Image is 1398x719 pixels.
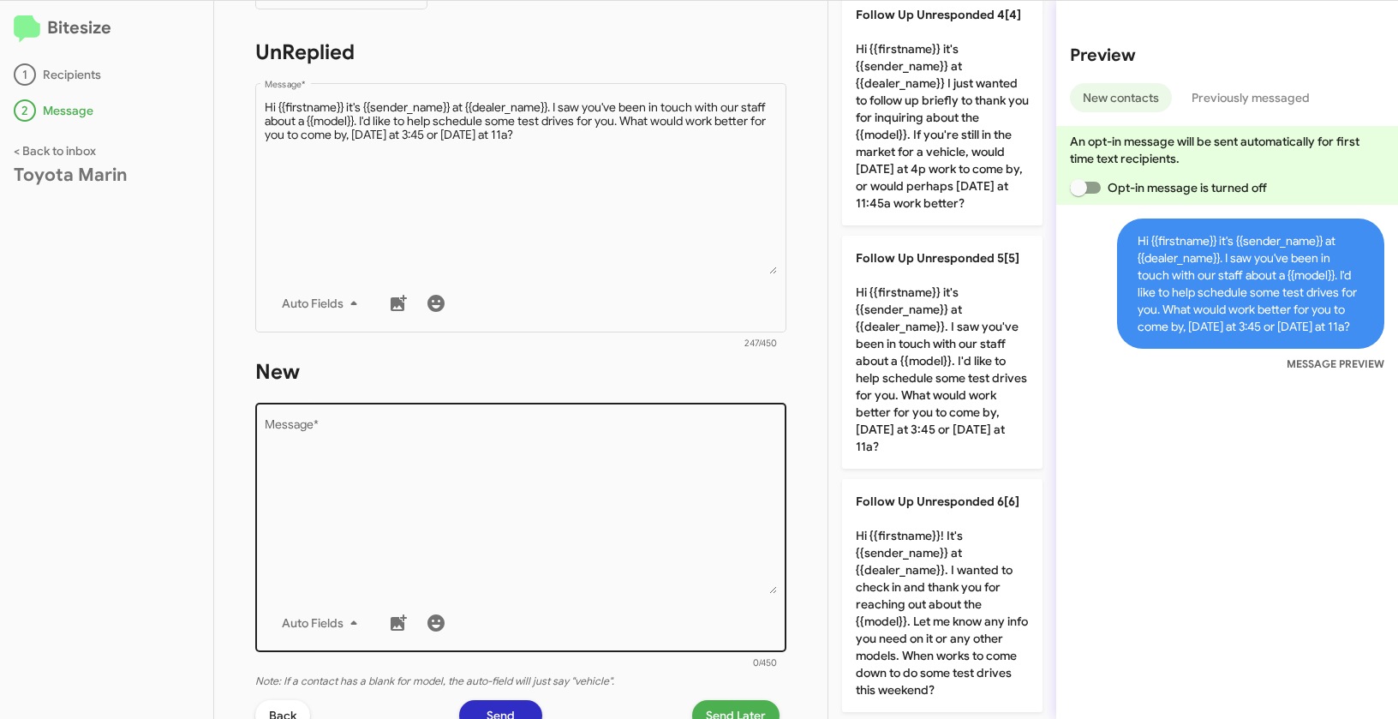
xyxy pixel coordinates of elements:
[255,358,786,386] h1: New
[255,674,614,688] i: Note: If a contact has a blank for model, the auto-field will just say "vehicle".
[856,7,1021,22] span: Follow Up Unresponded 4[4]
[282,288,364,319] span: Auto Fields
[14,99,36,122] div: 2
[1192,83,1310,112] span: Previously messaged
[753,658,777,668] mat-hint: 0/450
[744,339,777,349] mat-hint: 247/450
[1070,42,1384,69] h2: Preview
[14,166,200,183] div: Toyota Marin
[1070,83,1172,112] button: New contacts
[268,608,378,638] button: Auto Fields
[842,236,1043,469] p: Hi {{firstname}} it's {{sender_name}} at {{dealer_name}}. I saw you've been in touch with our sta...
[1083,83,1159,112] span: New contacts
[14,63,200,86] div: Recipients
[1070,133,1384,167] p: An opt-in message will be sent automatically for first time text recipients.
[1179,83,1323,112] button: Previously messaged
[14,143,96,159] a: < Back to inbox
[856,250,1019,266] span: Follow Up Unresponded 5[5]
[1287,356,1384,373] small: MESSAGE PREVIEW
[14,15,40,43] img: logo-minimal.svg
[14,15,200,43] h2: Bitesize
[14,63,36,86] div: 1
[1108,177,1267,198] span: Opt-in message is turned off
[1117,219,1384,349] span: Hi {{firstname}} it's {{sender_name}} at {{dealer_name}}. I saw you've been in touch with our sta...
[268,288,378,319] button: Auto Fields
[282,608,364,638] span: Auto Fields
[14,99,200,122] div: Message
[255,39,786,66] h1: UnReplied
[842,479,1043,712] p: Hi {{firstname}}! It's {{sender_name}} at {{dealer_name}}. I wanted to check in and thank you for...
[856,494,1019,509] span: Follow Up Unresponded 6[6]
